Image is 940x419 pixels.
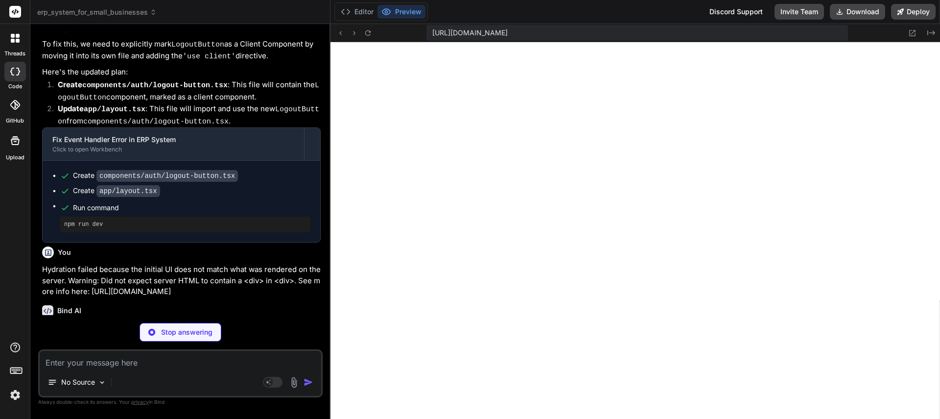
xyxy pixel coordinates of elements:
p: Here's the updated plan: [42,67,321,78]
iframe: Preview [330,42,940,419]
span: privacy [131,399,149,405]
label: GitHub [6,117,24,125]
strong: Update [58,104,145,113]
img: icon [304,377,313,387]
code: components/auth/logout-button.tsx [96,170,238,182]
p: Hydration failed because the initial UI does not match what was rendered on the server. Warning: ... [42,264,321,297]
label: Upload [6,153,24,162]
code: LogoutButton [58,81,319,102]
button: Deploy [891,4,936,20]
code: components/auth/logout-button.tsx [83,118,229,126]
code: 'use client' [183,52,235,61]
code: LogoutButton [58,105,319,126]
strong: Create [58,80,228,89]
pre: npm run dev [64,221,306,228]
label: threads [4,49,25,58]
p: Stop answering [161,327,212,337]
code: components/auth/logout-button.tsx [82,81,228,90]
img: settings [7,387,23,403]
li: : This file will contain the component, marked as a client component. [50,79,321,103]
div: Create [73,186,160,196]
button: Editor [337,5,377,19]
span: erp_system_for_small_businesses [37,7,157,17]
img: attachment [288,377,300,388]
button: Invite Team [775,4,824,20]
li: : This file will import and use the new from . [50,103,321,127]
label: code [8,82,22,91]
div: Click to open Workbench [52,146,294,153]
span: Run command [73,203,310,213]
code: LogoutButton [171,41,224,49]
span: [URL][DOMAIN_NAME] [432,28,508,38]
code: app/layout.tsx [84,105,145,114]
button: Download [830,4,885,20]
p: No Source [61,377,95,387]
div: Create [73,171,238,181]
h6: You [58,247,71,257]
p: Always double-check its answers. Your in Bind [38,397,323,407]
button: Preview [377,5,425,19]
code: app/layout.tsx [96,185,160,197]
div: Discord Support [704,4,769,20]
img: Pick Models [98,378,106,387]
button: Fix Event Handler Error in ERP SystemClick to open Workbench [43,128,304,160]
div: Fix Event Handler Error in ERP System [52,135,294,145]
p: To fix this, we need to explicitly mark as a Client Component by moving it into its own file and ... [42,39,321,63]
h6: Bind AI [57,306,81,316]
